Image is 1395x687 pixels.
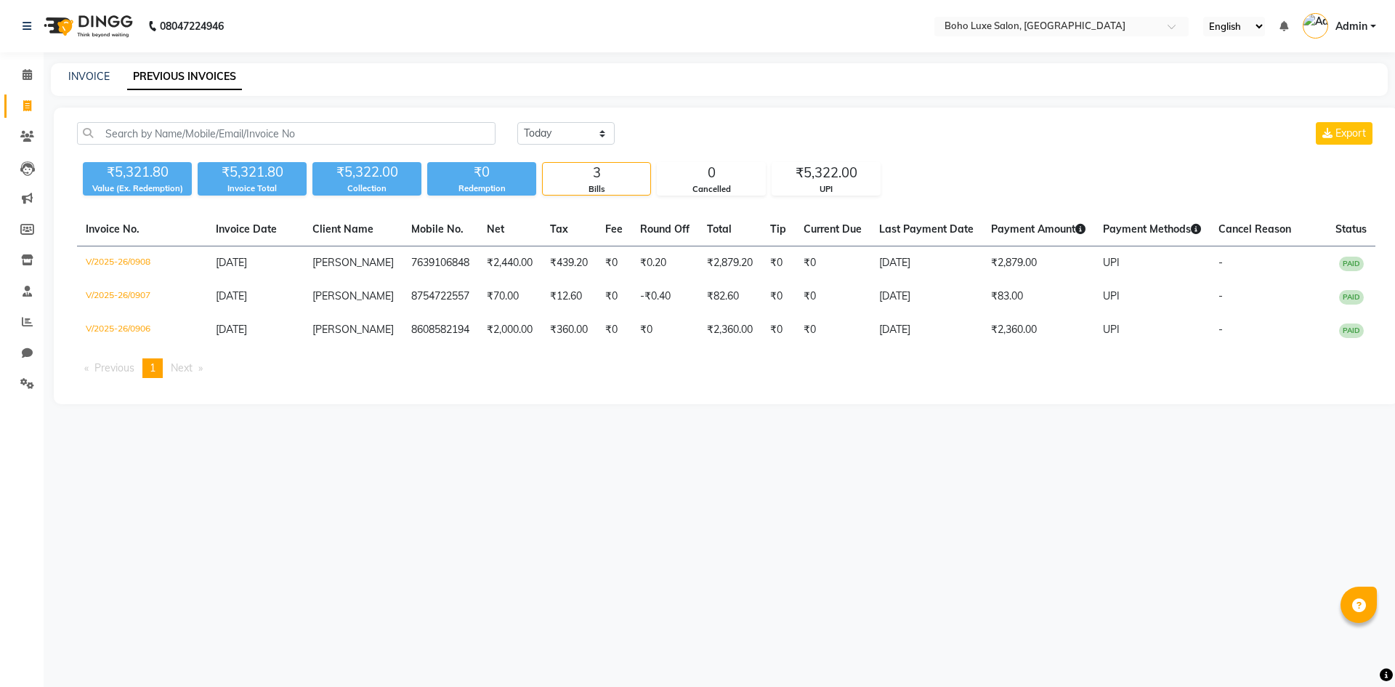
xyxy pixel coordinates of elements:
span: PAID [1339,324,1364,338]
td: ₹2,879.00 [982,246,1094,281]
span: [DATE] [216,289,247,302]
td: V/2025-26/0906 [77,313,207,347]
span: UPI [1103,323,1120,336]
td: ₹2,879.20 [698,246,761,281]
td: 8754722557 [403,280,478,313]
div: Value (Ex. Redemption) [83,182,192,195]
span: - [1218,256,1223,269]
span: Next [171,361,193,374]
span: UPI [1103,256,1120,269]
span: - [1218,289,1223,302]
button: Export [1316,122,1372,145]
a: PREVIOUS INVOICES [127,64,242,90]
td: ₹2,440.00 [478,246,541,281]
td: ₹0 [761,246,795,281]
span: Cancel Reason [1218,222,1291,236]
td: ₹0 [597,313,631,347]
span: Tax [550,222,568,236]
span: Client Name [312,222,373,236]
span: UPI [1103,289,1120,302]
span: PAID [1339,290,1364,305]
div: 0 [658,163,765,183]
span: Payment Amount [991,222,1085,236]
td: ₹0 [795,313,870,347]
span: Current Due [804,222,862,236]
span: [PERSON_NAME] [312,256,394,269]
span: Last Payment Date [879,222,974,236]
span: PAID [1339,257,1364,271]
td: -₹0.40 [631,280,698,313]
span: Previous [94,361,134,374]
span: [DATE] [216,323,247,336]
td: ₹70.00 [478,280,541,313]
td: 7639106848 [403,246,478,281]
td: ₹2,360.00 [982,313,1094,347]
td: V/2025-26/0908 [77,246,207,281]
span: Payment Methods [1103,222,1201,236]
td: ₹0.20 [631,246,698,281]
div: Redemption [427,182,536,195]
a: INVOICE [68,70,110,83]
span: Export [1335,126,1366,140]
span: Round Off [640,222,690,236]
td: ₹82.60 [698,280,761,313]
td: ₹2,000.00 [478,313,541,347]
td: ₹0 [761,280,795,313]
span: Invoice No. [86,222,139,236]
span: Tip [770,222,786,236]
span: [PERSON_NAME] [312,289,394,302]
div: UPI [772,183,880,196]
span: Net [487,222,504,236]
span: Status [1335,222,1367,236]
div: Collection [312,182,421,195]
b: 08047224946 [160,6,224,47]
span: Fee [605,222,623,236]
iframe: chat widget [1334,629,1380,672]
div: ₹5,321.80 [83,162,192,182]
td: ₹0 [761,313,795,347]
span: Total [707,222,732,236]
td: ₹0 [795,246,870,281]
div: ₹0 [427,162,536,182]
div: Cancelled [658,183,765,196]
td: [DATE] [870,246,982,281]
img: logo [37,6,137,47]
div: ₹5,322.00 [772,163,880,183]
nav: Pagination [77,358,1375,378]
td: ₹0 [597,246,631,281]
td: 8608582194 [403,313,478,347]
td: ₹83.00 [982,280,1094,313]
input: Search by Name/Mobile/Email/Invoice No [77,122,496,145]
img: Admin [1303,13,1328,39]
td: ₹0 [795,280,870,313]
td: ₹0 [597,280,631,313]
div: Bills [543,183,650,196]
div: ₹5,321.80 [198,162,307,182]
span: Admin [1335,19,1367,34]
td: [DATE] [870,280,982,313]
td: [DATE] [870,313,982,347]
div: Invoice Total [198,182,307,195]
span: [PERSON_NAME] [312,323,394,336]
span: - [1218,323,1223,336]
span: Mobile No. [411,222,464,236]
td: ₹439.20 [541,246,597,281]
td: V/2025-26/0907 [77,280,207,313]
td: ₹0 [631,313,698,347]
span: [DATE] [216,256,247,269]
td: ₹12.60 [541,280,597,313]
div: 3 [543,163,650,183]
div: ₹5,322.00 [312,162,421,182]
span: 1 [150,361,155,374]
td: ₹2,360.00 [698,313,761,347]
td: ₹360.00 [541,313,597,347]
span: Invoice Date [216,222,277,236]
